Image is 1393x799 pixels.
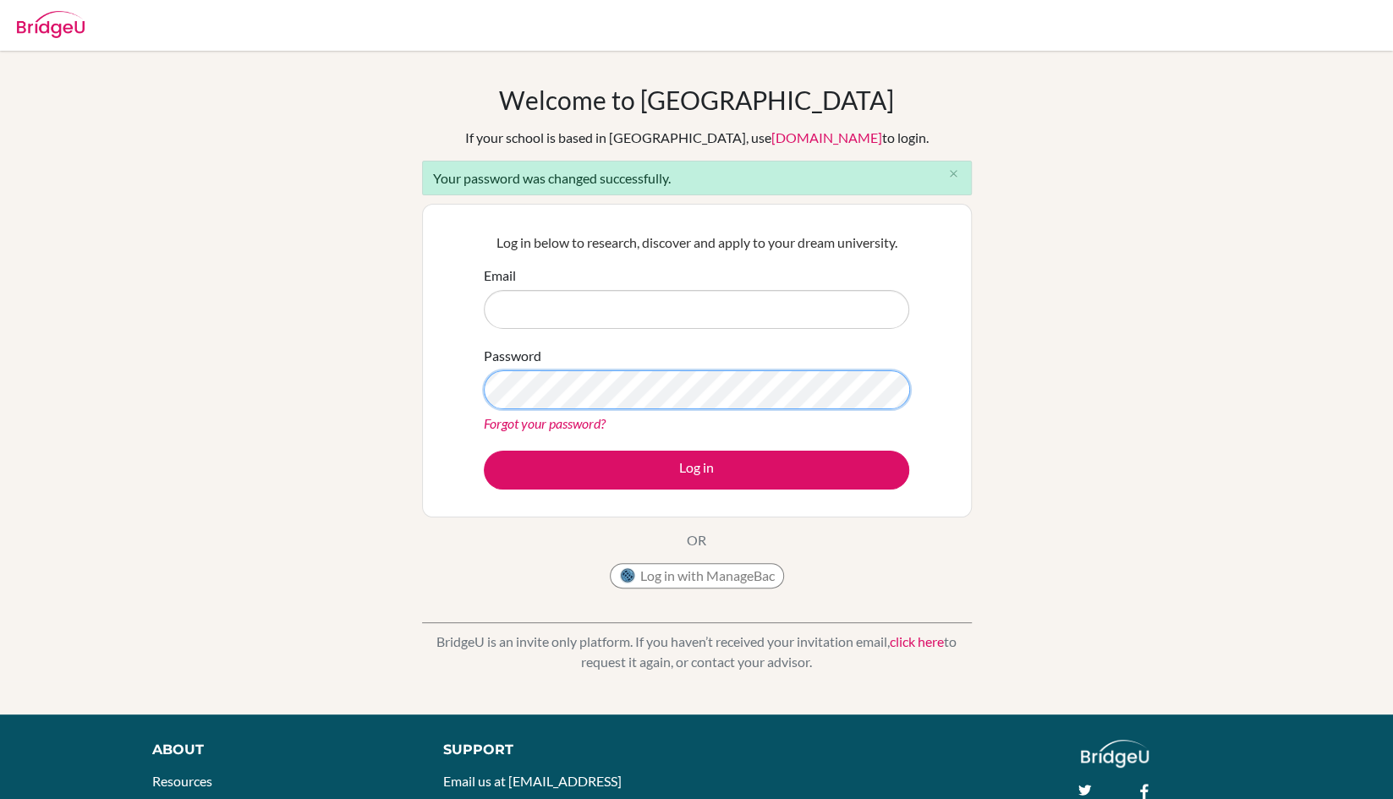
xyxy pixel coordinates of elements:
div: If your school is based in [GEOGRAPHIC_DATA], use to login. [465,128,929,148]
p: Log in below to research, discover and apply to your dream university. [484,233,909,253]
p: OR [687,530,706,550]
button: Close [937,161,971,187]
div: Your password was changed successfully. [422,161,972,195]
a: click here [890,633,944,649]
label: Email [484,265,516,286]
a: [DOMAIN_NAME] [771,129,882,145]
button: Log in [484,451,909,490]
img: Bridge-U [17,11,85,38]
div: Support [443,740,678,760]
h1: Welcome to [GEOGRAPHIC_DATA] [499,85,894,115]
i: close [947,167,960,180]
div: About [152,740,405,760]
a: Forgot your password? [484,415,606,431]
p: BridgeU is an invite only platform. If you haven’t received your invitation email, to request it ... [422,632,972,672]
a: Resources [152,773,212,789]
button: Log in with ManageBac [610,563,784,588]
img: logo_white@2x-f4f0deed5e89b7ecb1c2cc34c3e3d731f90f0f143d5ea2071677605dd97b5244.png [1081,740,1149,768]
label: Password [484,346,541,366]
